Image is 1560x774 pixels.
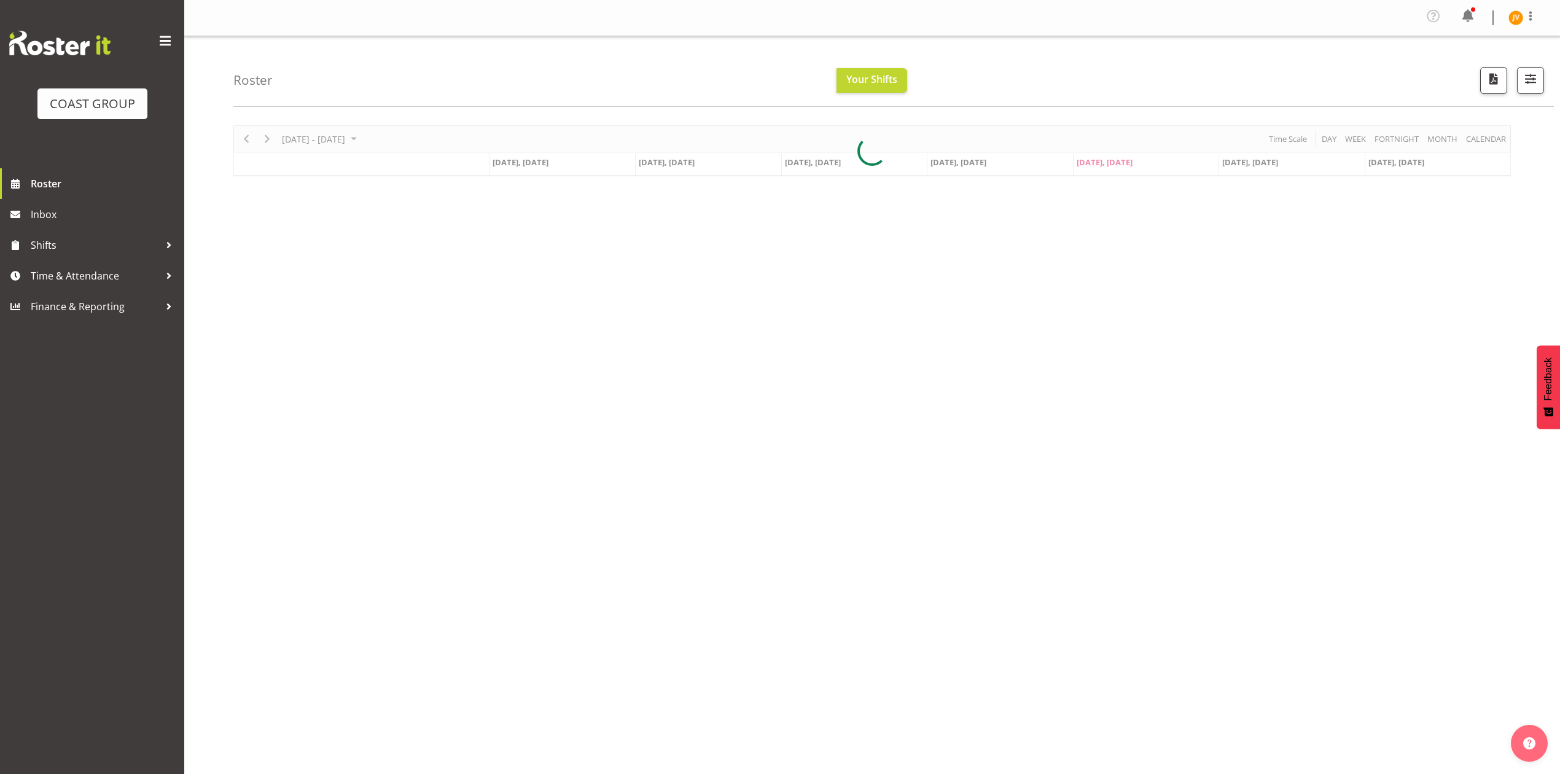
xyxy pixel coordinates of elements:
img: jorgelina-villar11067.jpg [1508,10,1523,25]
span: Time & Attendance [31,267,160,285]
button: Filter Shifts [1517,67,1544,94]
h4: Roster [233,73,273,87]
span: Finance & Reporting [31,297,160,316]
span: Inbox [31,205,178,224]
span: Shifts [31,236,160,254]
div: COAST GROUP [50,95,135,113]
button: Feedback - Show survey [1537,345,1560,429]
img: Rosterit website logo [9,31,111,55]
span: Roster [31,174,178,193]
button: Download a PDF of the roster according to the set date range. [1480,67,1507,94]
span: Feedback [1543,358,1554,401]
span: Your Shifts [846,72,897,86]
img: help-xxl-2.png [1523,737,1535,749]
button: Your Shifts [837,68,907,93]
